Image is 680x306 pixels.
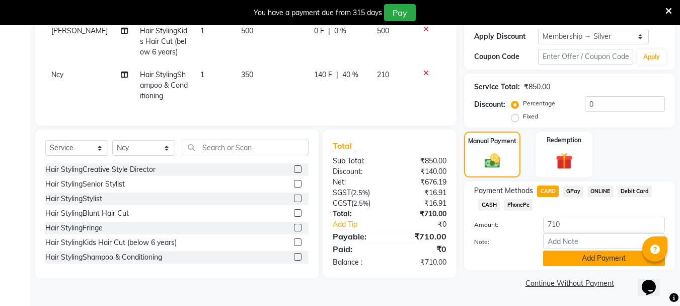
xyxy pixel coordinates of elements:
a: Continue Without Payment [466,278,673,289]
label: Redemption [547,136,581,145]
span: CARD [537,186,559,197]
span: Hair StylingShampoo & Conditioning [140,70,188,100]
input: Add Note [543,233,665,249]
div: ₹710.00 [390,257,454,268]
span: | [328,26,330,36]
span: 0 F [314,26,324,36]
div: ₹676.19 [390,177,454,188]
input: Amount [543,217,665,232]
img: _cash.svg [480,152,505,170]
div: ₹0 [390,243,454,255]
span: Payment Methods [474,186,533,196]
button: Pay [384,4,416,21]
button: Add Payment [543,251,665,266]
label: Fixed [523,112,538,121]
label: Amount: [467,220,535,229]
label: Percentage [523,99,555,108]
span: 140 F [314,70,332,80]
div: Hair StylingStylist [45,194,102,204]
span: CASH [478,199,500,211]
label: Note: [467,237,535,247]
div: Discount: [474,99,505,110]
span: 1 [200,70,204,79]
span: 0 % [334,26,346,36]
iframe: chat widget [638,266,670,296]
div: Total: [325,209,390,219]
div: Service Total: [474,82,520,92]
div: ₹140.00 [390,166,454,177]
div: Hair StylingShampoo & Conditioning [45,252,162,263]
div: Coupon Code [474,51,538,62]
span: 2.5% [353,189,368,197]
input: Search or Scan [183,140,309,155]
div: ₹16.91 [390,188,454,198]
span: CGST [333,199,351,208]
div: Paid: [325,243,390,255]
div: ₹0 [401,219,455,230]
a: Add Tip [325,219,400,230]
div: Hair StylingBlunt Hair Cut [45,208,129,219]
div: Discount: [325,166,390,177]
input: Enter Offer / Coupon Code [538,49,633,65]
span: 40 % [342,70,358,80]
div: ₹710.00 [390,209,454,219]
div: Net: [325,177,390,188]
div: ₹850.00 [524,82,550,92]
span: Total [333,141,356,151]
span: 350 [241,70,253,79]
div: ( ) [325,198,390,209]
span: 500 [377,26,389,35]
div: Balance : [325,257,390,268]
span: Debit Card [618,186,652,197]
span: 210 [377,70,389,79]
div: ₹850.00 [390,156,454,166]
img: _gift.svg [551,151,578,171]
button: Apply [637,49,666,65]
div: ₹16.91 [390,198,454,209]
div: ( ) [325,188,390,198]
span: GPay [563,186,583,197]
div: ₹710.00 [390,230,454,242]
span: Hair StylingKids Hair Cut (below 6 years) [140,26,187,56]
span: SGST [333,188,351,197]
span: 1 [200,26,204,35]
div: You have a payment due from 315 days [254,8,382,18]
div: Hair StylingCreative Style Director [45,164,156,175]
label: Manual Payment [468,137,516,146]
span: 2.5% [353,199,368,207]
div: Hair StylingSenior Stylist [45,179,125,190]
div: Apply Discount [474,31,538,42]
div: Hair StylingKids Hair Cut (below 6 years) [45,237,177,248]
span: [PERSON_NAME] [51,26,108,35]
div: Sub Total: [325,156,390,166]
span: Ncy [51,70,63,79]
span: PhonePe [504,199,533,211]
span: 500 [241,26,253,35]
span: | [336,70,338,80]
div: Hair StylingFringe [45,223,103,233]
span: ONLINE [587,186,614,197]
div: Payable: [325,230,390,242]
